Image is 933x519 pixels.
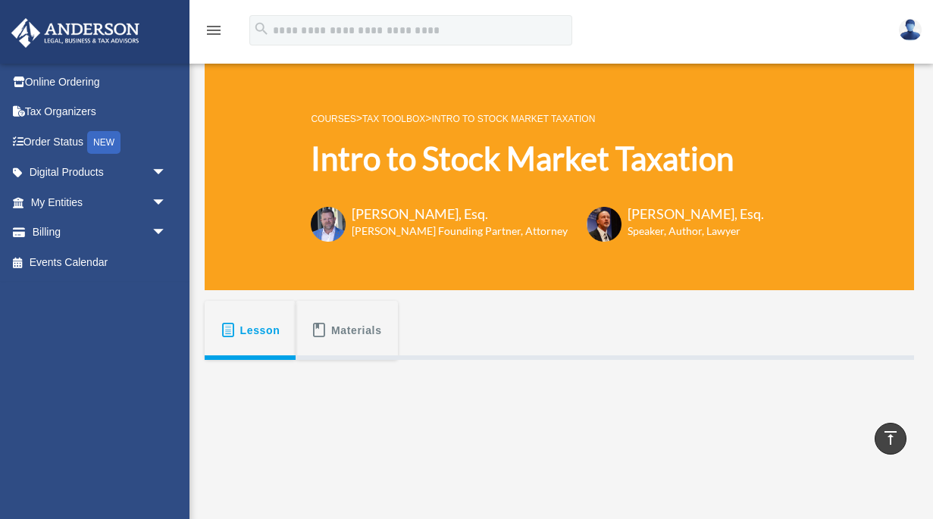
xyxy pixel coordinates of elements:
i: menu [205,21,223,39]
img: Anderson Advisors Platinum Portal [7,18,144,48]
a: menu [205,27,223,39]
span: Lesson [240,317,280,344]
i: vertical_align_top [881,429,900,447]
span: arrow_drop_down [152,217,182,249]
a: My Entitiesarrow_drop_down [11,187,189,217]
img: Toby-circle-head.png [311,207,346,242]
a: Online Ordering [11,67,189,97]
h1: Intro to Stock Market Taxation [311,136,764,181]
h3: [PERSON_NAME], Esq. [628,205,764,224]
i: search [253,20,270,37]
a: Events Calendar [11,247,189,277]
a: Intro to Stock Market Taxation [431,114,595,124]
h3: [PERSON_NAME], Esq. [352,205,568,224]
img: User Pic [899,19,922,41]
a: Order StatusNEW [11,127,189,158]
span: arrow_drop_down [152,187,182,218]
a: Digital Productsarrow_drop_down [11,158,189,188]
span: Materials [331,317,382,344]
a: COURSES [311,114,355,124]
a: Billingarrow_drop_down [11,217,189,248]
p: > > [311,109,764,128]
div: NEW [87,131,121,154]
img: Scott-Estill-Headshot.png [587,207,621,242]
a: Tax Toolbox [362,114,425,124]
h6: [PERSON_NAME] Founding Partner, Attorney [352,224,568,239]
a: Tax Organizers [11,97,189,127]
h6: Speaker, Author, Lawyer [628,224,745,239]
span: arrow_drop_down [152,158,182,189]
a: vertical_align_top [875,423,906,455]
